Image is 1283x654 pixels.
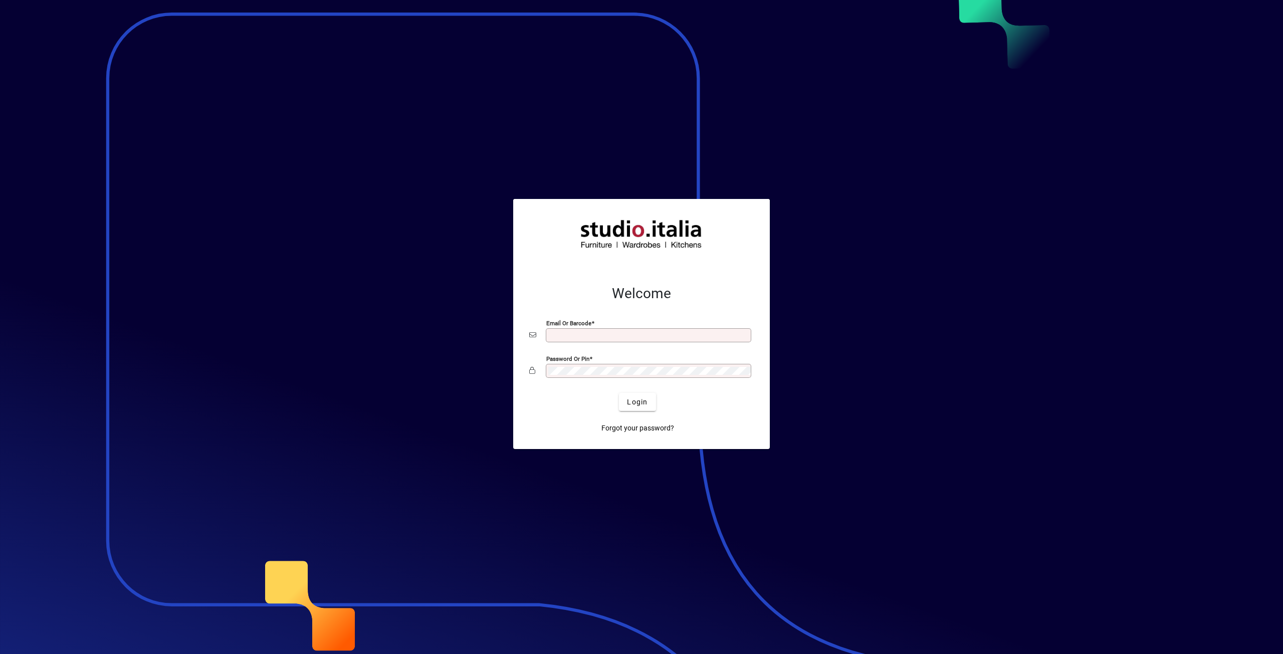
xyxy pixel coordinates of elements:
button: Login [619,393,656,411]
span: Forgot your password? [601,423,674,433]
a: Forgot your password? [597,419,678,437]
mat-label: Email or Barcode [546,320,591,327]
mat-label: Password or Pin [546,355,589,362]
h2: Welcome [529,285,754,302]
span: Login [627,397,648,407]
